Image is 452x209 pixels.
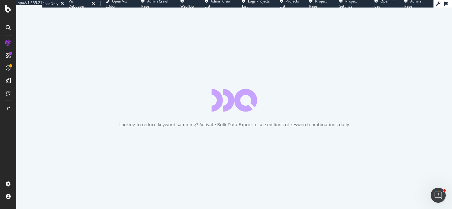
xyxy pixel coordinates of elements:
div: ReadOnly: [42,1,59,6]
div: Looking to reduce keyword sampling? Activate Bulk Data Export to see millions of keyword combinat... [119,122,349,128]
span: Webflow [180,4,195,8]
iframe: Intercom live chat [431,188,446,203]
div: animation [212,89,257,112]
